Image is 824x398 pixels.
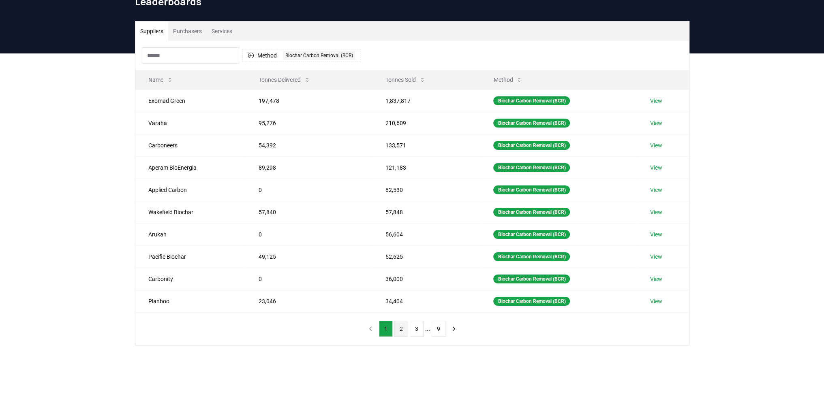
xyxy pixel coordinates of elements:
td: 49,125 [246,245,372,268]
td: 57,848 [372,201,480,223]
td: 1,837,817 [372,89,480,112]
a: View [650,253,662,261]
button: 1 [379,321,393,337]
div: Biochar Carbon Removal (BCR) [283,51,355,60]
button: Method [487,72,529,88]
td: 82,530 [372,179,480,201]
button: Purchasers [168,21,207,41]
td: 54,392 [246,134,372,156]
td: Wakefield Biochar [135,201,246,223]
td: 95,276 [246,112,372,134]
td: 121,183 [372,156,480,179]
td: Carbonity [135,268,246,290]
td: 89,298 [246,156,372,179]
div: Biochar Carbon Removal (BCR) [493,230,570,239]
div: Biochar Carbon Removal (BCR) [493,297,570,306]
td: 56,604 [372,223,480,245]
button: Name [142,72,180,88]
td: Pacific Biochar [135,245,246,268]
a: View [650,275,662,283]
div: Biochar Carbon Removal (BCR) [493,119,570,128]
button: 3 [410,321,424,337]
button: 2 [394,321,408,337]
div: Biochar Carbon Removal (BCR) [493,185,570,194]
a: View [650,164,662,172]
td: 0 [246,223,372,245]
div: Biochar Carbon Removal (BCR) [493,275,570,283]
td: 36,000 [372,268,480,290]
div: Biochar Carbon Removal (BCR) [493,208,570,217]
td: 0 [246,268,372,290]
td: 0 [246,179,372,201]
td: 23,046 [246,290,372,312]
td: Applied Carbon [135,179,246,201]
a: View [650,186,662,194]
td: 34,404 [372,290,480,312]
td: 210,609 [372,112,480,134]
a: View [650,119,662,127]
div: Biochar Carbon Removal (BCR) [493,96,570,105]
button: Tonnes Delivered [252,72,317,88]
td: 197,478 [246,89,372,112]
td: Planboo [135,290,246,312]
td: Arukah [135,223,246,245]
button: MethodBiochar Carbon Removal (BCR) [242,49,360,62]
li: ... [425,324,430,334]
button: 9 [432,321,445,337]
a: View [650,97,662,105]
a: View [650,297,662,305]
a: View [650,230,662,238]
button: Suppliers [135,21,168,41]
a: View [650,141,662,149]
div: Biochar Carbon Removal (BCR) [493,163,570,172]
div: Biochar Carbon Removal (BCR) [493,252,570,261]
td: Varaha [135,112,246,134]
td: Aperam BioEnergia [135,156,246,179]
a: View [650,208,662,216]
td: 57,840 [246,201,372,223]
div: Biochar Carbon Removal (BCR) [493,141,570,150]
td: 52,625 [372,245,480,268]
td: Exomad Green [135,89,246,112]
button: next page [447,321,461,337]
button: Services [207,21,237,41]
td: Carboneers [135,134,246,156]
button: Tonnes Sold [379,72,432,88]
td: 133,571 [372,134,480,156]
